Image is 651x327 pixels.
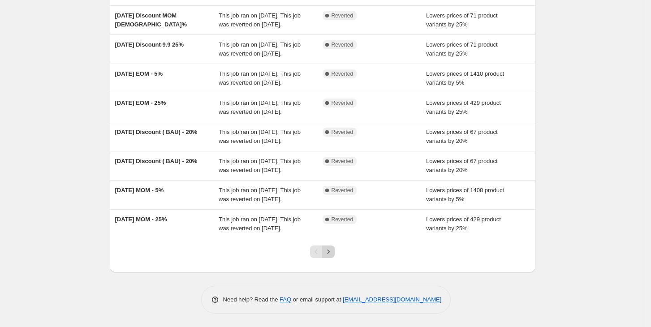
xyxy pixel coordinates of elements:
span: Reverted [332,41,354,48]
span: [DATE] Discount ( BAU) - 20% [115,158,198,164]
a: FAQ [280,296,291,303]
span: Reverted [332,158,354,165]
span: Reverted [332,129,354,136]
nav: Pagination [310,245,335,258]
span: [DATE] EOM - 5% [115,70,163,77]
span: This job ran on [DATE]. This job was reverted on [DATE]. [219,99,301,115]
span: Reverted [332,99,354,107]
span: Lowers prices of 1408 product variants by 5% [426,187,504,202]
span: Lowers prices of 71 product variants by 25% [426,12,498,28]
span: [DATE] EOM - 25% [115,99,166,106]
span: This job ran on [DATE]. This job was reverted on [DATE]. [219,187,301,202]
span: This job ran on [DATE]. This job was reverted on [DATE]. [219,41,301,57]
span: or email support at [291,296,343,303]
span: [DATE] Discount 9.9 25% [115,41,184,48]
span: Reverted [332,216,354,223]
span: Lowers prices of 1410 product variants by 5% [426,70,504,86]
button: Next [322,245,335,258]
span: Lowers prices of 71 product variants by 25% [426,41,498,57]
span: Need help? Read the [223,296,280,303]
span: [DATE] Discount MOM [DEMOGRAPHIC_DATA]% [115,12,187,28]
span: Reverted [332,187,354,194]
span: Lowers prices of 67 product variants by 20% [426,129,498,144]
span: This job ran on [DATE]. This job was reverted on [DATE]. [219,70,301,86]
a: [EMAIL_ADDRESS][DOMAIN_NAME] [343,296,441,303]
span: This job ran on [DATE]. This job was reverted on [DATE]. [219,12,301,28]
span: Reverted [332,70,354,77]
span: [DATE] MOM - 5% [115,187,164,194]
span: Lowers prices of 429 product variants by 25% [426,216,501,232]
span: Lowers prices of 67 product variants by 20% [426,158,498,173]
span: Lowers prices of 429 product variants by 25% [426,99,501,115]
span: [DATE] MOM - 25% [115,216,167,223]
span: This job ran on [DATE]. This job was reverted on [DATE]. [219,216,301,232]
span: This job ran on [DATE]. This job was reverted on [DATE]. [219,129,301,144]
span: [DATE] Discount ( BAU) - 20% [115,129,198,135]
span: This job ran on [DATE]. This job was reverted on [DATE]. [219,158,301,173]
span: Reverted [332,12,354,19]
